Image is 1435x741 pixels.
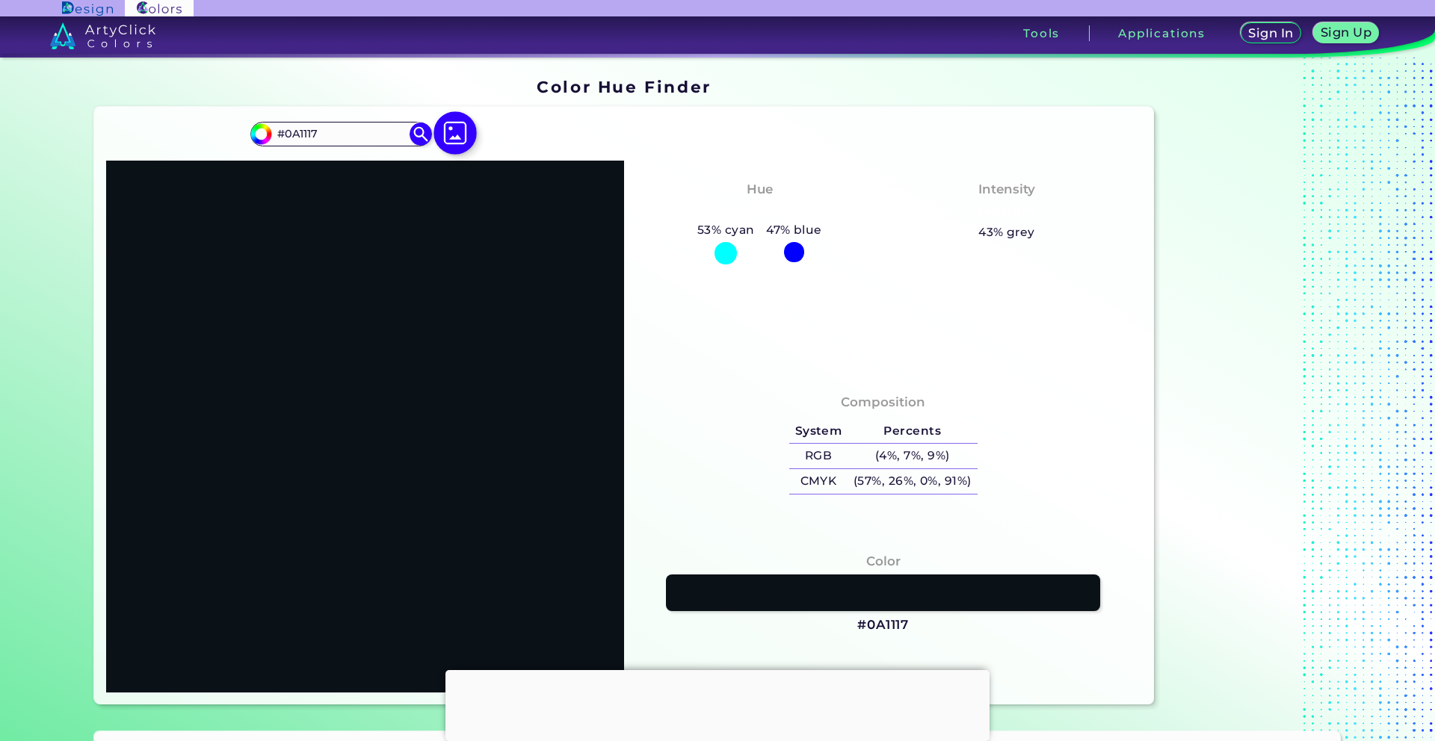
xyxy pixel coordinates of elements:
h3: #0A1117 [857,616,909,634]
h4: Composition [841,391,925,413]
img: ArtyClick Design logo [62,1,112,16]
h3: Tools [1023,28,1060,39]
h3: Applications [1118,28,1206,39]
h5: (4%, 7%, 9%) [848,444,977,468]
h5: 43% grey [978,223,1035,242]
h5: 47% blue [760,220,827,240]
h1: Color Hue Finder [537,75,711,98]
h4: Hue [747,179,773,200]
h3: Cyan-Blue [717,202,802,220]
h5: (57%, 26%, 0%, 91%) [848,469,977,494]
h4: Intensity [978,179,1035,200]
h5: CMYK [789,469,848,494]
h4: Color [866,551,901,572]
img: icon search [410,123,432,145]
a: Sign In [1243,24,1298,43]
h3: Medium [972,202,1042,220]
input: type color.. [271,124,410,144]
h5: 53% cyan [691,220,760,240]
h5: Sign In [1250,28,1291,39]
iframe: Advertisement [1160,72,1347,711]
iframe: Advertisement [445,670,990,737]
a: Sign Up [1316,24,1375,43]
h5: Percents [848,419,977,444]
h5: Sign Up [1323,27,1369,38]
h5: System [789,419,848,444]
h5: RGB [789,444,848,468]
img: icon picture [433,111,477,155]
img: logo_artyclick_colors_white.svg [50,22,155,49]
